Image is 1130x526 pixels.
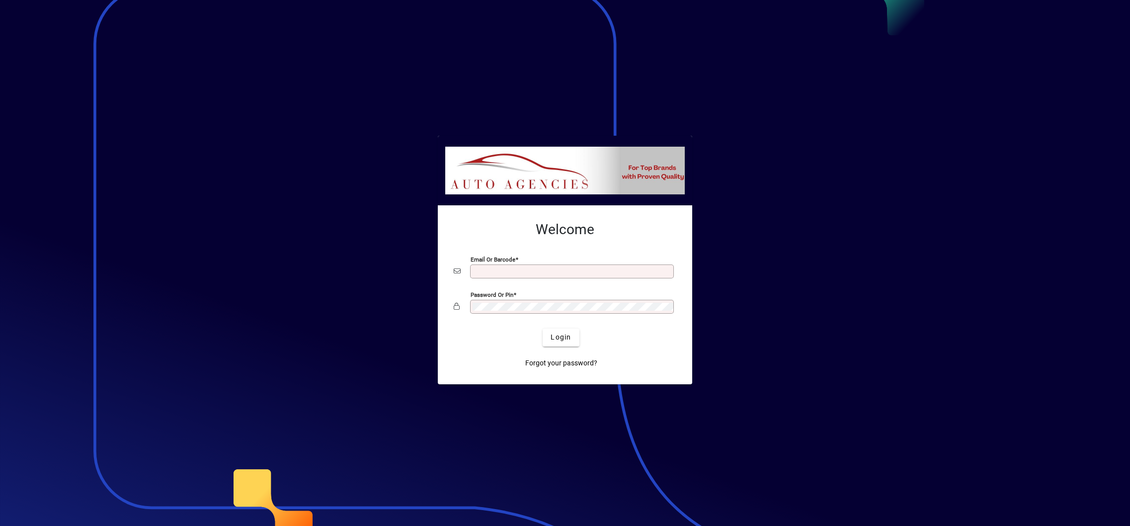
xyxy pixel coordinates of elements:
h2: Welcome [454,221,676,238]
mat-label: Password or Pin [471,291,513,298]
a: Forgot your password? [521,354,601,372]
span: Login [551,332,571,343]
span: Forgot your password? [525,358,597,368]
mat-label: Email or Barcode [471,256,515,263]
button: Login [543,329,579,347]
